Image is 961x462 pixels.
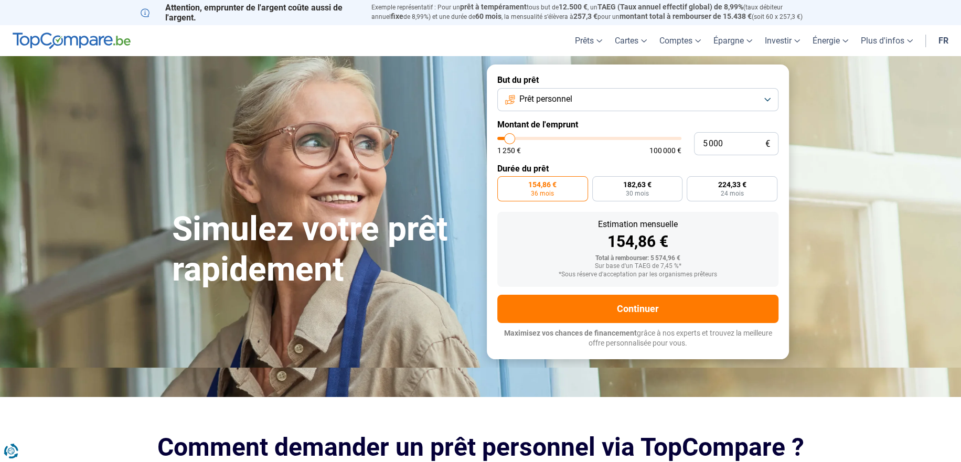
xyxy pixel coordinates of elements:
[573,12,597,20] span: 257,3 €
[141,3,359,23] p: Attention, emprunter de l'argent coûte aussi de l'argent.
[707,25,759,56] a: Épargne
[497,75,778,85] label: But du prêt
[391,12,403,20] span: fixe
[497,164,778,174] label: Durée du prêt
[932,25,955,56] a: fr
[497,328,778,349] p: grâce à nos experts et trouvez la meilleure offre personnalisée pour vous.
[504,329,637,337] span: Maximisez vos chances de financement
[519,93,572,105] span: Prêt personnel
[759,25,806,56] a: Investir
[506,220,770,229] div: Estimation mensuelle
[13,33,131,49] img: TopCompare
[569,25,608,56] a: Prêts
[172,209,474,290] h1: Simulez votre prêt rapidement
[597,3,743,11] span: TAEG (Taux annuel effectif global) de 8,99%
[460,3,527,11] span: prêt à tempérament
[506,234,770,250] div: 154,86 €
[765,139,770,148] span: €
[623,181,652,188] span: 182,63 €
[506,255,770,262] div: Total à rembourser: 5 574,96 €
[608,25,653,56] a: Cartes
[806,25,855,56] a: Énergie
[626,190,649,197] span: 30 mois
[497,147,521,154] span: 1 250 €
[141,433,820,461] h2: Comment demander un prêt personnel via TopCompare ?
[475,12,501,20] span: 60 mois
[506,263,770,270] div: Sur base d'un TAEG de 7,45 %*
[718,181,746,188] span: 224,33 €
[531,190,554,197] span: 36 mois
[371,3,820,22] p: Exemple représentatif : Pour un tous but de , un (taux débiteur annuel de 8,99%) et une durée de ...
[559,3,588,11] span: 12.500 €
[620,12,752,20] span: montant total à rembourser de 15.438 €
[649,147,681,154] span: 100 000 €
[497,295,778,323] button: Continuer
[497,88,778,111] button: Prêt personnel
[506,271,770,278] div: *Sous réserve d'acceptation par les organismes prêteurs
[855,25,919,56] a: Plus d'infos
[497,120,778,130] label: Montant de l'emprunt
[721,190,744,197] span: 24 mois
[653,25,707,56] a: Comptes
[528,181,557,188] span: 154,86 €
